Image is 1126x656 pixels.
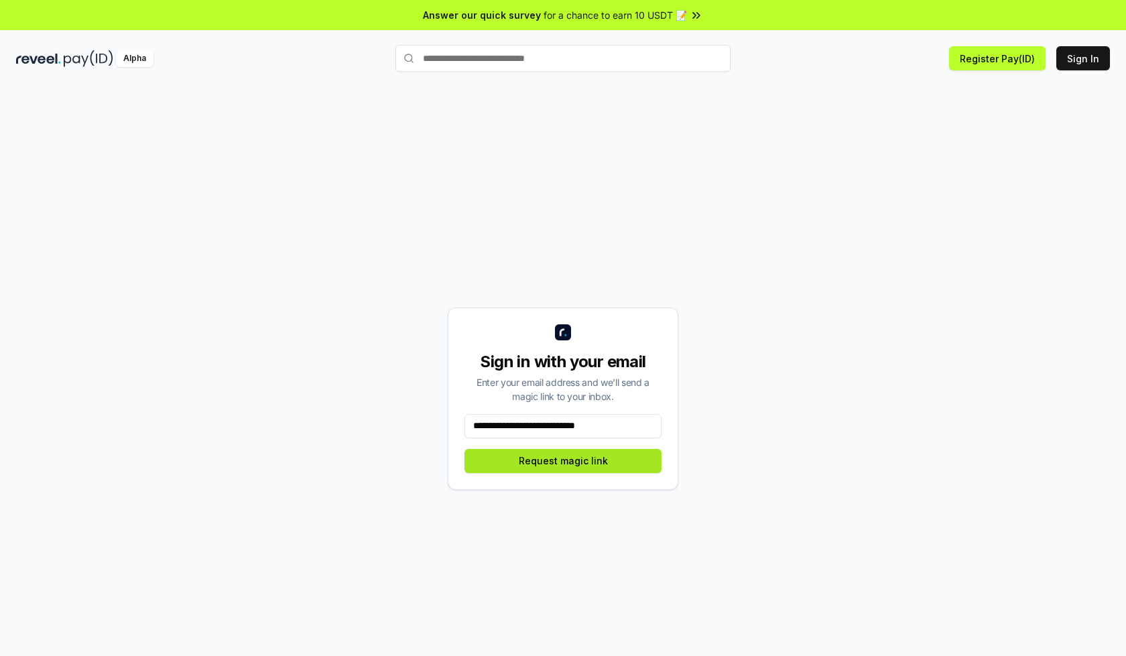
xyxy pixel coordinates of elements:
button: Request magic link [464,449,662,473]
div: Sign in with your email [464,351,662,373]
img: pay_id [64,50,113,67]
button: Register Pay(ID) [949,46,1046,70]
button: Sign In [1056,46,1110,70]
span: for a chance to earn 10 USDT 📝 [544,8,687,22]
span: Answer our quick survey [423,8,541,22]
div: Alpha [116,50,153,67]
div: Enter your email address and we’ll send a magic link to your inbox. [464,375,662,403]
img: logo_small [555,324,571,340]
img: reveel_dark [16,50,61,67]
